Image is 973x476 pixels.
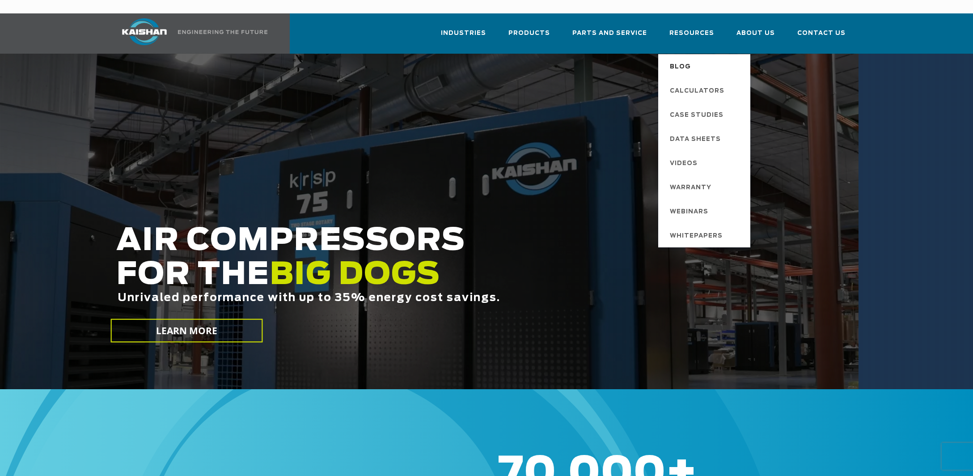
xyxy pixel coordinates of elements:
a: About Us [736,21,775,52]
a: Parts and Service [572,21,647,52]
span: Contact Us [797,28,846,38]
h2: AIR COMPRESSORS FOR THE [116,224,732,332]
span: Whitepapers [670,229,723,244]
span: Warranty [670,180,711,195]
img: kaishan logo [111,18,178,45]
span: Products [508,28,550,38]
a: Warranty [661,175,750,199]
span: About Us [736,28,775,38]
a: Kaishan USA [111,13,269,54]
span: BIG DOGS [270,260,440,290]
a: Blog [661,54,750,78]
span: Calculators [670,84,724,99]
a: Industries [441,21,486,52]
a: Contact Us [797,21,846,52]
span: LEARN MORE [156,324,218,337]
span: Blog [670,59,691,75]
a: Videos [661,151,750,175]
a: Products [508,21,550,52]
a: Resources [669,21,714,52]
span: Resources [669,28,714,38]
span: Parts and Service [572,28,647,38]
span: Case Studies [670,108,723,123]
span: Unrivaled performance with up to 35% energy cost savings. [118,293,500,303]
a: Calculators [661,78,750,102]
a: Whitepapers [661,223,750,247]
span: Data Sheets [670,132,721,147]
img: Engineering the future [178,30,267,34]
a: Data Sheets [661,127,750,151]
span: Webinars [670,204,708,220]
a: Webinars [661,199,750,223]
span: Videos [670,156,698,171]
a: LEARN MORE [111,319,263,343]
span: Industries [441,28,486,38]
a: Case Studies [661,102,750,127]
